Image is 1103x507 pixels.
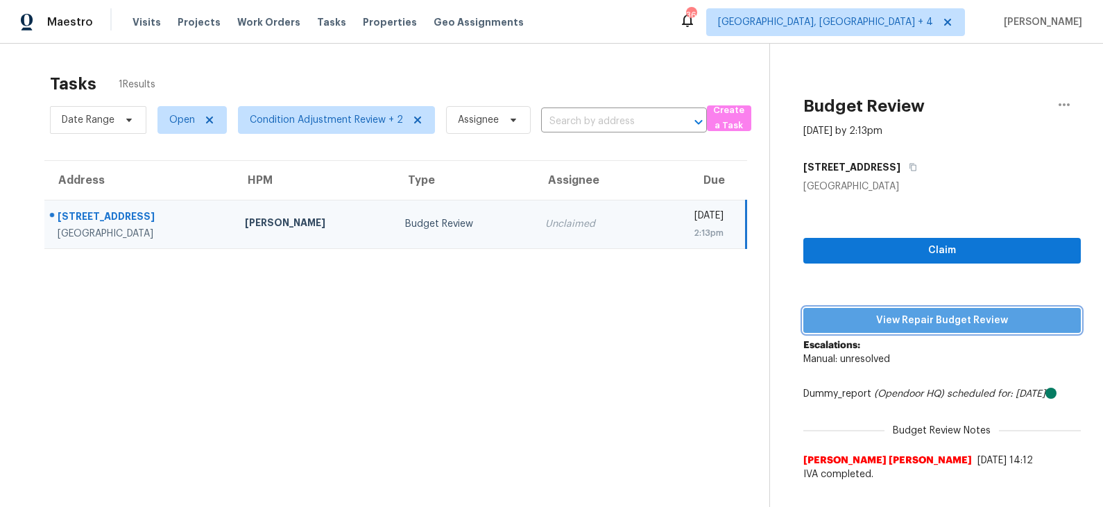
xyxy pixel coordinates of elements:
[718,15,933,29] span: [GEOGRAPHIC_DATA], [GEOGRAPHIC_DATA] + 4
[405,217,524,231] div: Budget Review
[884,424,999,438] span: Budget Review Notes
[534,161,647,200] th: Assignee
[58,227,223,241] div: [GEOGRAPHIC_DATA]
[237,15,300,29] span: Work Orders
[686,8,696,22] div: 36
[803,124,882,138] div: [DATE] by 2:13pm
[132,15,161,29] span: Visits
[714,103,744,135] span: Create a Task
[707,105,751,131] button: Create a Task
[394,161,535,200] th: Type
[814,312,1070,329] span: View Repair Budget Review
[169,113,195,127] span: Open
[803,354,890,364] span: Manual: unresolved
[317,17,346,27] span: Tasks
[803,467,1081,481] span: IVA completed.
[977,456,1033,465] span: [DATE] 14:12
[814,242,1070,259] span: Claim
[803,341,860,350] b: Escalations:
[998,15,1082,29] span: [PERSON_NAME]
[245,216,383,233] div: [PERSON_NAME]
[50,77,96,91] h2: Tasks
[947,389,1045,399] i: scheduled for: [DATE]
[658,226,724,240] div: 2:13pm
[47,15,93,29] span: Maestro
[647,161,746,200] th: Due
[803,180,1081,194] div: [GEOGRAPHIC_DATA]
[541,111,668,132] input: Search by address
[874,389,944,399] i: (Opendoor HQ)
[250,113,403,127] span: Condition Adjustment Review + 2
[900,155,919,180] button: Copy Address
[58,209,223,227] div: [STREET_ADDRESS]
[178,15,221,29] span: Projects
[803,387,1081,401] div: Dummy_report
[803,99,925,113] h2: Budget Review
[434,15,524,29] span: Geo Assignments
[44,161,234,200] th: Address
[458,113,499,127] span: Assignee
[803,308,1081,334] button: View Repair Budget Review
[234,161,394,200] th: HPM
[803,238,1081,264] button: Claim
[545,217,635,231] div: Unclaimed
[119,78,155,92] span: 1 Results
[803,160,900,174] h5: [STREET_ADDRESS]
[689,112,708,132] button: Open
[62,113,114,127] span: Date Range
[803,454,972,467] span: [PERSON_NAME] [PERSON_NAME]
[658,209,724,226] div: [DATE]
[363,15,417,29] span: Properties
